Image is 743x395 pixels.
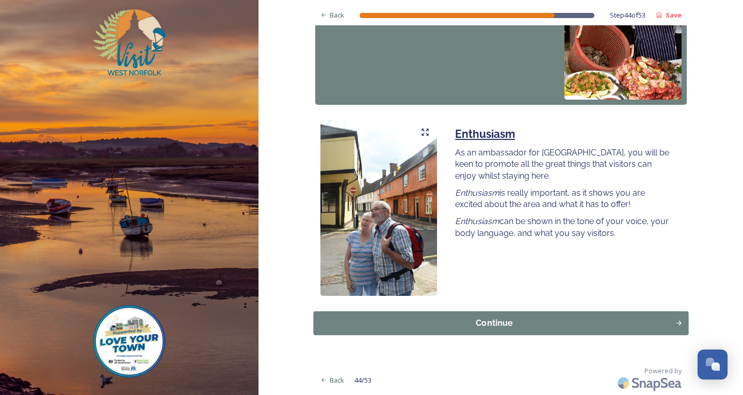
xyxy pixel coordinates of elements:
span: Powered by [644,366,682,376]
span: Back [330,10,344,20]
em: Enthusiasm [455,188,499,198]
span: 44 / 53 [354,375,372,385]
button: Continue [313,311,688,335]
strong: Save [666,10,682,20]
button: Open Chat [698,350,728,380]
img: SnapSea Logo [615,371,687,395]
u: Enthusiasm [455,128,515,140]
p: As an ambassador for [GEOGRAPHIC_DATA], you will be keen to promote all the great things that vis... [455,147,673,182]
p: can be shown in the tone of your voice, your body language, and what you say visitors. [455,216,673,239]
em: Enthusiasm [455,216,499,226]
div: Continue [319,317,669,329]
span: Back [330,375,344,385]
p: is really important, as it shows you are excited about the area and what it has to offer! [455,187,673,211]
span: Step 44 of 53 [610,10,645,20]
